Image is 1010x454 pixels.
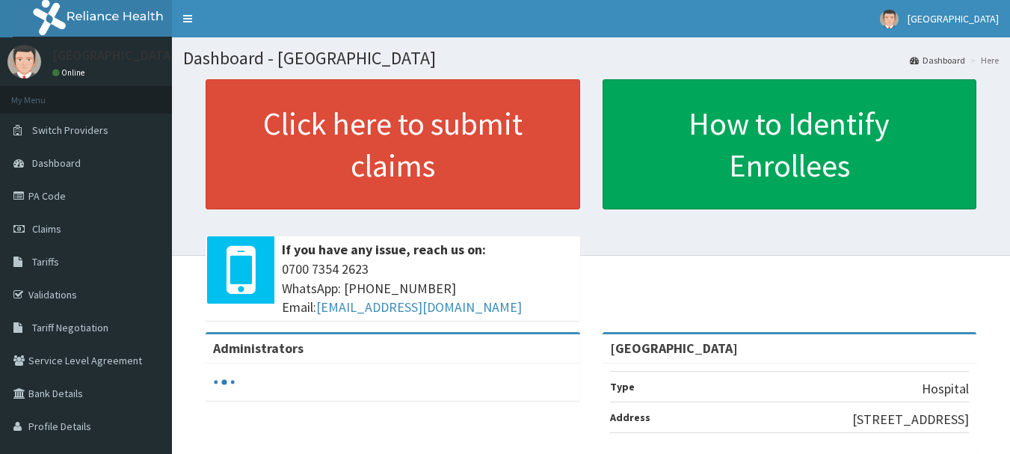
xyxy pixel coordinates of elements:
[183,49,999,68] h1: Dashboard - [GEOGRAPHIC_DATA]
[32,321,108,334] span: Tariff Negotiation
[32,222,61,236] span: Claims
[213,340,304,357] b: Administrators
[610,411,650,424] b: Address
[32,123,108,137] span: Switch Providers
[282,260,573,317] span: 0700 7354 2623 WhatsApp: [PHONE_NUMBER] Email:
[910,54,965,67] a: Dashboard
[908,12,999,25] span: [GEOGRAPHIC_DATA]
[967,54,999,67] li: Here
[7,45,41,79] img: User Image
[603,79,977,209] a: How to Identify Enrollees
[852,410,969,429] p: [STREET_ADDRESS]
[52,67,88,78] a: Online
[316,298,522,316] a: [EMAIL_ADDRESS][DOMAIN_NAME]
[282,241,486,258] b: If you have any issue, reach us on:
[610,340,738,357] strong: [GEOGRAPHIC_DATA]
[206,79,580,209] a: Click here to submit claims
[213,371,235,393] svg: audio-loading
[610,380,635,393] b: Type
[880,10,899,28] img: User Image
[32,255,59,269] span: Tariffs
[922,379,969,399] p: Hospital
[32,156,81,170] span: Dashboard
[52,49,176,62] p: [GEOGRAPHIC_DATA]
